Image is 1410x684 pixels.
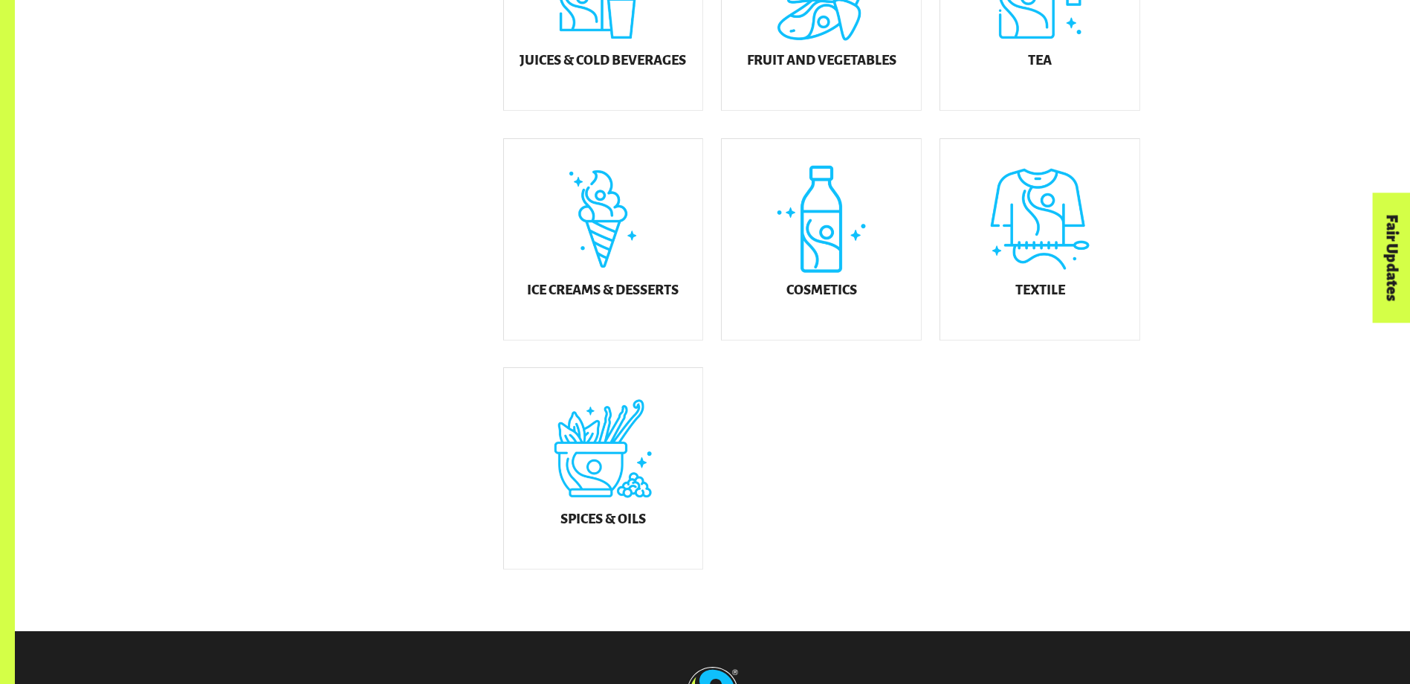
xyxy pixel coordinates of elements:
h5: Tea [1028,53,1052,68]
h5: Fruit and Vegetables [747,53,896,68]
a: Spices & Oils [503,367,704,570]
h5: Ice Creams & Desserts [527,283,679,297]
h5: Spices & Oils [560,512,646,526]
a: Textile [940,138,1140,341]
h5: Textile [1015,283,1065,297]
a: Cosmetics [721,138,922,341]
a: Ice Creams & Desserts [503,138,704,341]
h5: Juices & Cold Beverages [520,53,686,68]
h5: Cosmetics [786,283,857,297]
